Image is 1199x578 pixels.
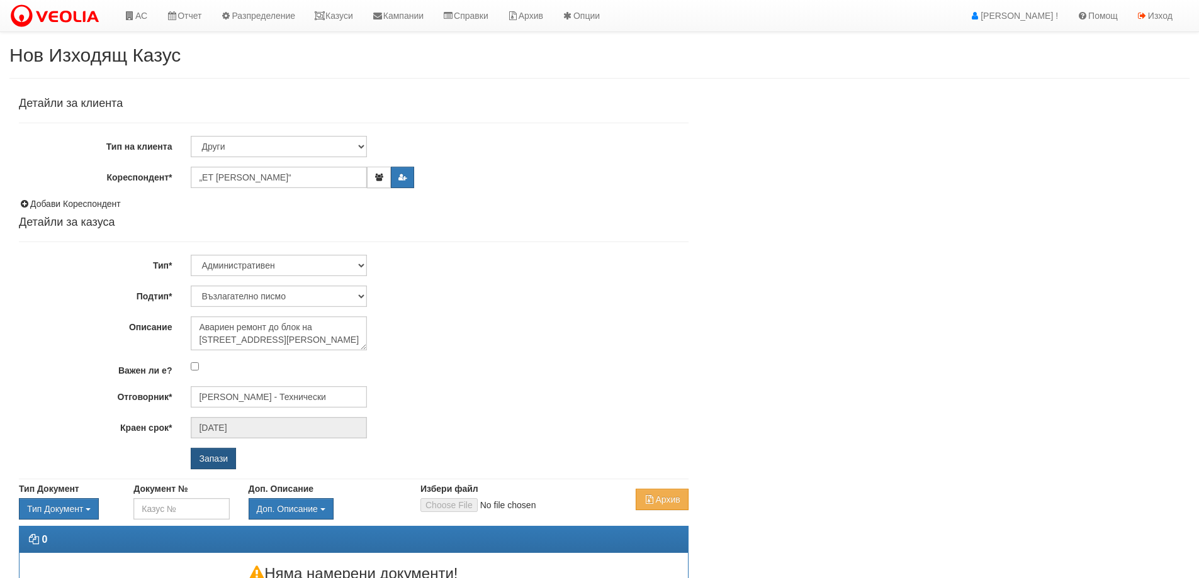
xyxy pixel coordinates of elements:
h4: Детайли за казуса [19,216,689,229]
div: Добави Кореспондент [19,197,689,210]
span: Тип Документ [27,504,83,514]
input: Запази [191,448,236,469]
label: Тип Документ [19,482,79,495]
input: Търсене по Име / Имейл [191,417,367,438]
img: VeoliaLogo.png [9,3,105,30]
label: Краен срок* [9,417,181,434]
label: Важен ли е? [9,360,181,377]
label: Доп. Описание [249,482,313,495]
h4: Детайли за клиента [19,97,689,110]
h2: Нов Изходящ Казус [9,45,1190,65]
label: Отговорник* [9,386,181,403]
button: Тип Документ [19,498,99,520]
label: Описание [9,316,181,333]
button: Доп. Описание [249,498,334,520]
strong: 0 [42,534,47,545]
button: Архив [636,489,688,510]
div: Двоен клик, за изчистване на избраната стойност. [19,498,115,520]
input: Търсене по Име / Имейл [191,386,367,408]
div: Двоен клик, за изчистване на избраната стойност. [249,498,402,520]
label: Избери файл [420,482,478,495]
label: Тип на клиента [9,136,181,153]
input: Имена/Тел./Email [191,167,367,188]
label: Кореспондент* [9,167,181,184]
input: Казус № [133,498,229,520]
span: Доп. Описание [257,504,318,514]
label: Подтип* [9,286,181,303]
label: Документ № [133,482,188,495]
